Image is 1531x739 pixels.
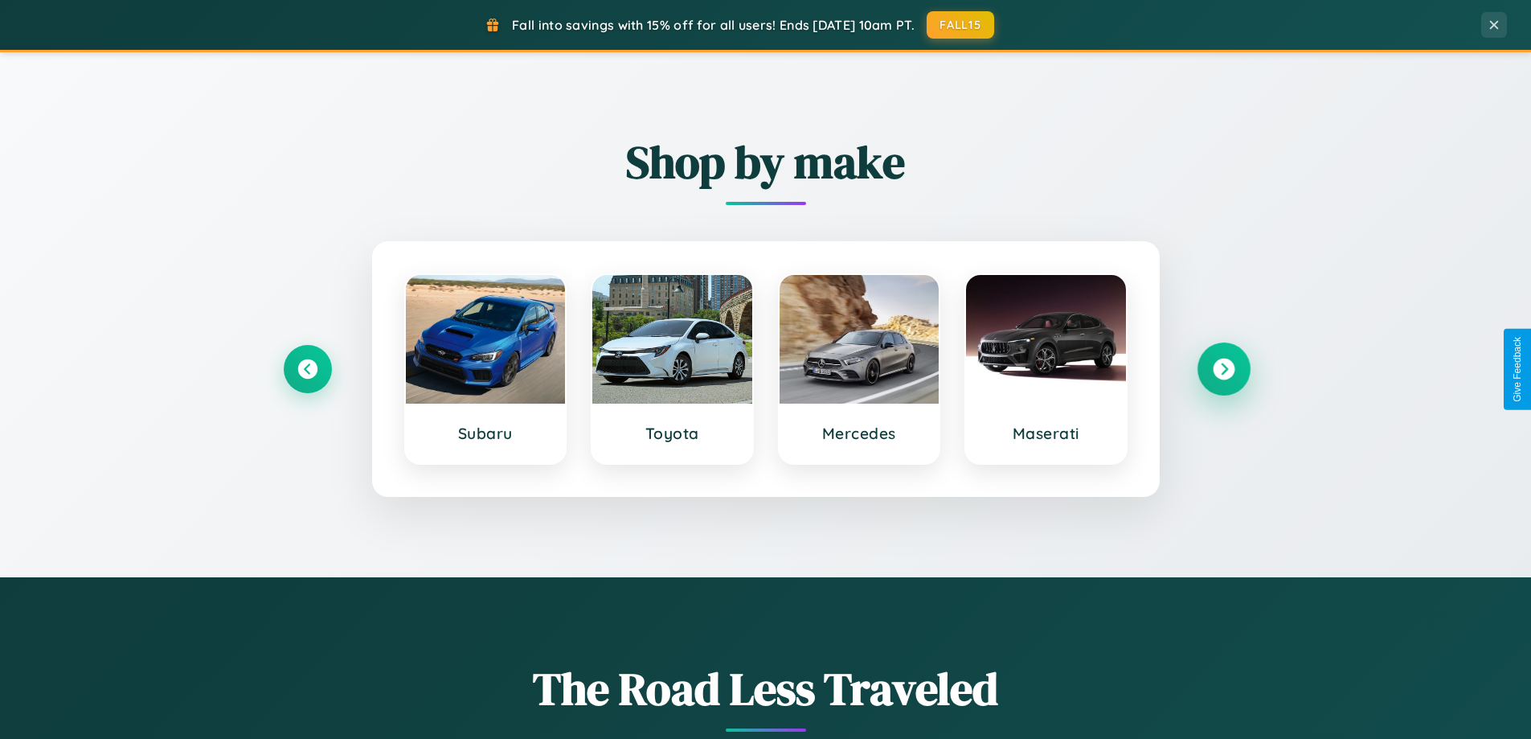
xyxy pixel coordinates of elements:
[927,11,994,39] button: FALL15
[608,424,736,443] h3: Toyota
[796,424,923,443] h3: Mercedes
[284,658,1248,720] h1: The Road Less Traveled
[512,17,915,33] span: Fall into savings with 15% off for all users! Ends [DATE] 10am PT.
[1512,337,1523,402] div: Give Feedback
[982,424,1110,443] h3: Maserati
[284,131,1248,193] h2: Shop by make
[422,424,550,443] h3: Subaru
